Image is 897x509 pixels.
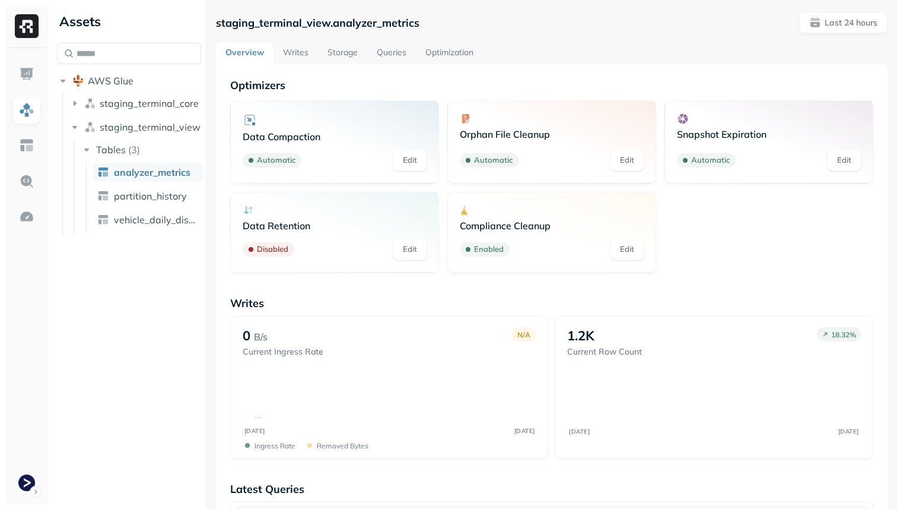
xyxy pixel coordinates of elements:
a: Storage [318,43,367,64]
p: Data Retention [243,220,427,232]
img: table [97,190,109,202]
a: analyzer_metrics [93,163,203,182]
p: 1.2K [567,327,594,344]
img: namespace [84,97,96,109]
p: Automatic [474,154,513,166]
img: table [97,214,109,226]
img: table [97,166,109,178]
p: Disabled [257,244,288,255]
p: 0 [243,327,250,344]
button: AWS Glue [57,71,201,90]
p: Ingress Rate [255,441,295,450]
span: analyzer_metrics [114,166,190,178]
span: staging_terminal_core [100,97,199,109]
p: 18.32 % [831,330,856,339]
tspan: [DATE] [838,428,859,435]
button: staging_terminal_view [69,118,202,137]
a: vehicle_daily_distance [93,210,203,229]
span: AWS Glue [88,75,133,87]
img: namespace [84,121,96,133]
img: Ryft [15,14,39,38]
tspan: [DATE] [514,427,535,435]
p: Data Compaction [243,131,427,143]
p: Last 24 hours [825,17,877,29]
p: Orphan File Cleanup [460,128,644,140]
img: Asset Explorer [19,138,34,153]
p: Optimizers [230,78,873,92]
a: partition_history [93,186,203,206]
span: vehicle_daily_distance [114,214,198,226]
p: Snapshot Expiration [677,128,861,140]
a: Writes [273,43,318,64]
a: Edit [828,150,861,171]
span: staging_terminal_view [100,121,201,133]
button: Last 24 hours [799,12,888,33]
img: Query Explorer [19,173,34,189]
div: Assets [57,12,201,31]
p: Removed bytes [317,441,368,450]
a: Edit [610,239,644,260]
p: Current Ingress Rate [243,346,323,358]
a: Edit [393,239,427,260]
p: ( 3 ) [128,144,140,156]
p: Automatic [691,154,730,166]
p: staging_terminal_view.analyzer_metrics [216,16,419,30]
tspan: [DATE] [569,428,590,435]
p: Automatic [257,154,295,166]
p: Latest Queries [230,482,873,496]
tspan: [DATE] [244,427,265,435]
span: Tables [96,144,126,156]
a: Overview [216,43,273,64]
img: root [72,75,84,87]
img: Assets [19,102,34,118]
button: Tables(3) [81,140,202,159]
a: Edit [610,150,644,171]
a: Queries [367,43,416,64]
p: Compliance Cleanup [460,220,644,232]
img: Dashboard [19,67,34,82]
a: Optimization [416,43,483,64]
img: Terminal Staging [18,475,35,491]
button: staging_terminal_core [69,94,202,113]
p: Enabled [474,244,504,255]
p: Writes [230,296,873,310]
p: Current Row Count [567,346,642,358]
p: B/s [254,330,268,344]
img: Optimization [19,209,34,225]
a: Edit [393,150,427,171]
p: N/A [517,330,530,339]
span: partition_history [114,190,187,202]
